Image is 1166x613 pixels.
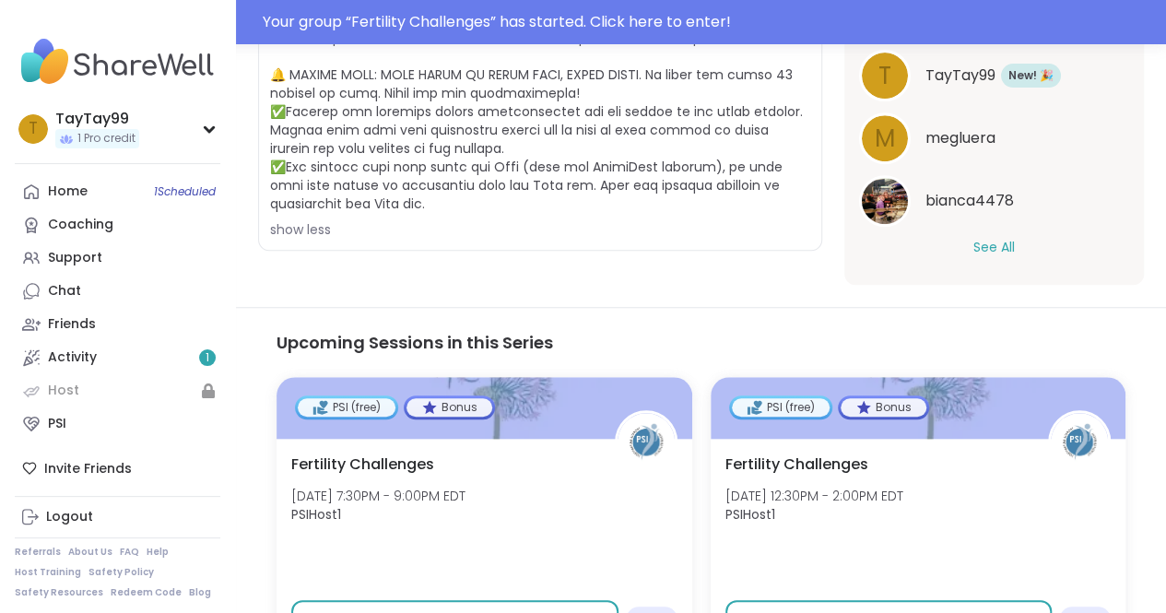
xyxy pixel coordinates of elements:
div: Bonus [841,398,926,417]
a: Redeem Code [111,586,182,599]
a: Safety Policy [88,566,154,579]
div: Coaching [48,216,113,234]
img: ShareWell Nav Logo [15,29,220,94]
div: Chat [48,282,81,301]
span: [DATE] 12:30PM - 2:00PM EDT [725,487,903,505]
div: Activity [48,348,97,367]
span: m [875,121,895,157]
img: bianca4478 [862,178,908,224]
a: Support [15,242,220,275]
a: Chat [15,275,220,308]
a: Activity1 [15,341,220,374]
button: See All [973,238,1015,257]
div: Friends [48,315,96,334]
a: PSI [15,407,220,441]
a: mmegluera [859,112,1129,164]
span: New! 🎉 [1008,67,1054,83]
div: Your group “ Fertility Challenges ” has started. Click here to enter! [263,11,1155,33]
span: Fertility Challenges [291,454,434,476]
a: bianca4478bianca4478 [859,175,1129,227]
div: PSI [48,415,66,433]
div: Support [48,249,102,267]
div: PSI (free) [298,398,395,417]
div: TayTay99 [55,109,139,129]
span: megluera [925,127,995,149]
a: Friends [15,308,220,341]
span: 1 [206,350,209,366]
a: Host [15,374,220,407]
div: PSI (free) [732,398,830,417]
span: 1 Pro credit [77,131,135,147]
span: [DATE] 7:30PM - 9:00PM EDT [291,487,465,505]
span: T [878,58,891,94]
div: show less [270,220,810,239]
a: Blog [189,586,211,599]
b: PSIHost1 [291,505,341,524]
a: About Us [68,546,112,559]
a: Logout [15,501,220,534]
img: PSIHost1 [1051,413,1108,470]
span: TayTay99 [925,65,995,87]
a: Home1Scheduled [15,175,220,208]
a: FAQ [120,546,139,559]
a: TTayTay99New! 🎉 [859,50,1129,101]
span: T [29,117,38,141]
div: Logout [46,508,93,526]
b: PSIHost1 [725,505,775,524]
span: bianca4478 [925,190,1014,212]
span: Fertility Challenges [725,454,868,476]
a: Coaching [15,208,220,242]
a: Safety Resources [15,586,103,599]
div: Home [48,183,88,201]
img: PSIHost1 [618,413,675,470]
span: 1 Scheduled [154,184,216,199]
div: Host [48,382,79,400]
div: Bonus [406,398,492,417]
div: Invite Friends [15,452,220,485]
a: Host Training [15,566,81,579]
a: Help [147,546,169,559]
a: Referrals [15,546,61,559]
h3: Upcoming Sessions in this Series [277,330,1125,355]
